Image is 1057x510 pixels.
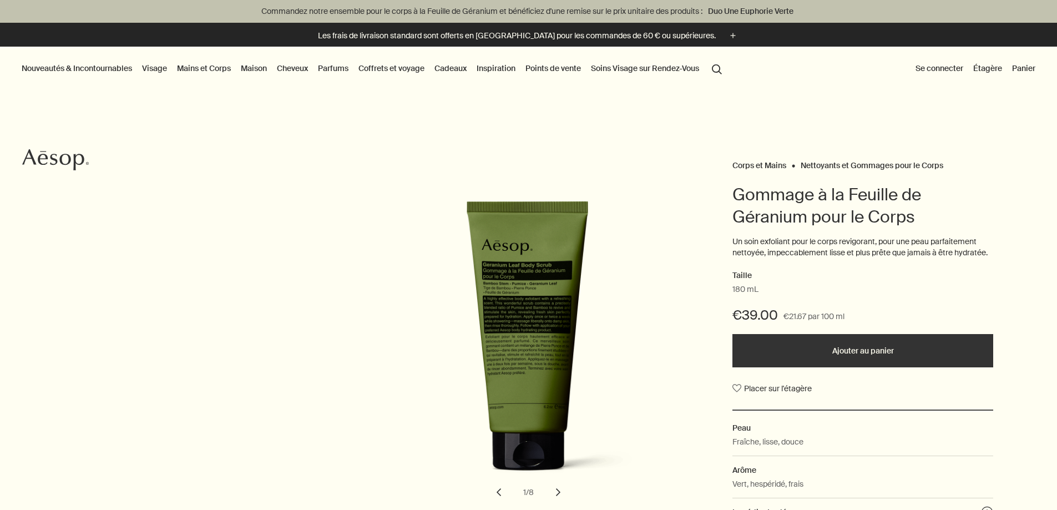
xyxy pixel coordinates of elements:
[356,61,427,75] a: Coffrets et voyage
[732,478,803,490] p: Vert, hespéridé, frais
[432,61,469,75] a: Cadeaux
[22,149,89,171] svg: Aesop
[913,47,1038,91] nav: supplementary
[732,464,993,476] h2: Arôme
[732,334,993,367] button: Ajouter au panier - €39.00
[318,30,716,42] p: Les frais de livraison standard sont offerts en [GEOGRAPHIC_DATA] pour les commandes de 60 € ou s...
[1010,61,1038,75] button: Panier
[239,61,269,75] a: Maison
[732,160,786,165] a: Corps et Mains
[732,306,778,324] span: €39.00
[140,61,169,75] a: Visage
[589,61,701,75] a: Soins Visage sur Rendez-Vous
[707,58,727,79] button: Lancer une recherche
[732,269,993,282] h2: Taille
[11,6,1046,17] p: Commandez notre ensemble pour le corps à la Feuille de Géranium et bénéficiez d'une remise sur le...
[971,61,1004,75] a: Étagère
[801,160,943,165] a: Nettoyants et Gommages pour le Corps
[706,5,796,17] a: Duo Une Euphorie Verte
[352,201,705,504] div: Gommage à la Feuille de Géranium pour le Corps
[487,480,511,504] button: previous slide
[523,61,583,75] button: Points de vente
[175,61,233,75] a: Mains et Corps
[474,61,518,75] a: Inspiration
[546,480,570,504] button: next slide
[19,47,727,91] nav: primary
[732,378,812,398] button: Placer sur l'étagère
[732,422,993,434] h2: Peau
[732,236,993,258] p: Un soin exfoliant pour le corps revigorant, pour une peau parfaitement nettoyée, impeccablement l...
[19,61,134,75] button: Nouveautés & Incontournables
[19,146,92,176] a: Aesop
[430,201,674,491] img: Back of Geranium Leaf Body Scrub in green tube
[316,61,351,75] a: Parfums
[732,284,758,295] span: 180 mL
[275,61,310,75] a: Cheveux
[913,61,965,75] button: Se connecter
[318,29,739,42] button: Les frais de livraison standard sont offerts en [GEOGRAPHIC_DATA] pour les commandes de 60 € ou s...
[732,436,803,448] p: Fraîche, lisse, douce
[783,310,844,324] span: €21.67 par 100 ml
[732,184,993,228] h1: Gommage à la Feuille de Géranium pour le Corps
